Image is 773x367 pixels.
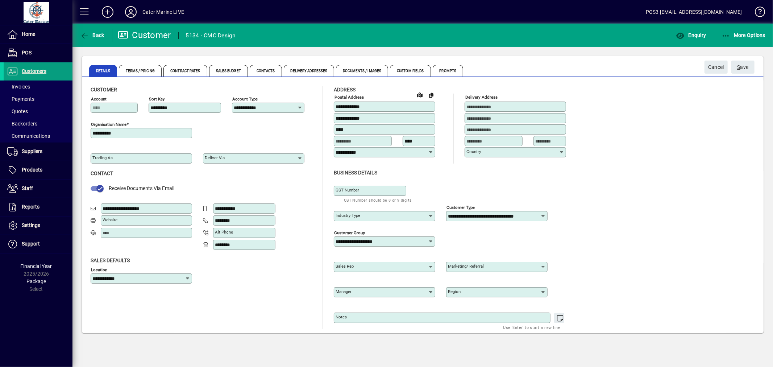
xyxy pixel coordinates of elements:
[336,65,388,77] span: Documents / Images
[334,230,365,235] mat-label: Customer group
[250,65,282,77] span: Contacts
[215,230,233,235] mat-label: Alt Phone
[336,187,359,193] mat-label: GST Number
[7,84,30,90] span: Invoices
[96,5,119,18] button: Add
[722,32,766,38] span: More Options
[344,196,412,204] mat-hint: GST Number should be 8 or 9 digits
[205,155,225,160] mat-label: Deliver via
[92,155,113,160] mat-label: Trading as
[22,31,35,37] span: Home
[72,29,112,42] app-page-header-button: Back
[7,133,50,139] span: Communications
[433,65,464,77] span: Prompts
[448,289,461,294] mat-label: Region
[4,180,72,198] a: Staff
[284,65,334,77] span: Delivery Addresses
[7,108,28,114] span: Quotes
[91,170,113,176] span: Contact
[118,29,171,41] div: Customer
[720,29,768,42] button: More Options
[78,29,106,42] button: Back
[142,6,184,18] div: Cater Marine LIVE
[109,185,174,191] span: Receive Documents Via Email
[425,89,437,101] button: Copy to Delivery address
[737,61,749,73] span: ave
[446,205,475,210] mat-label: Customer type
[22,68,46,74] span: Customers
[646,6,742,18] div: POS3 [EMAIL_ADDRESS][DOMAIN_NAME]
[466,149,481,154] mat-label: Country
[4,105,72,117] a: Quotes
[390,65,431,77] span: Custom Fields
[80,32,104,38] span: Back
[21,263,52,269] span: Financial Year
[4,143,72,161] a: Suppliers
[749,1,764,25] a: Knowledge Base
[503,323,560,331] mat-hint: Use 'Enter' to start a new line
[4,44,72,62] a: POS
[4,161,72,179] a: Products
[22,185,33,191] span: Staff
[22,204,40,210] span: Reports
[4,117,72,130] a: Backorders
[91,122,126,127] mat-label: Organisation name
[705,61,728,74] button: Cancel
[4,81,72,93] a: Invoices
[22,148,42,154] span: Suppliers
[4,217,72,235] a: Settings
[336,289,352,294] mat-label: Manager
[4,198,72,216] a: Reports
[7,96,34,102] span: Payments
[334,170,377,176] span: Business details
[336,213,360,218] mat-label: Industry type
[149,96,165,102] mat-label: Sort key
[119,65,162,77] span: Terms / Pricing
[737,64,740,70] span: S
[103,217,117,222] mat-label: Website
[89,65,117,77] span: Details
[91,267,107,272] mat-label: Location
[186,30,236,41] div: 5134 - CMC Design
[22,167,42,173] span: Products
[209,65,248,77] span: Sales Budget
[336,264,354,269] mat-label: Sales rep
[731,61,755,74] button: Save
[7,121,37,127] span: Backorders
[708,61,724,73] span: Cancel
[334,87,356,92] span: Address
[163,65,207,77] span: Contract Rates
[4,25,72,44] a: Home
[91,257,130,263] span: Sales defaults
[4,93,72,105] a: Payments
[4,130,72,142] a: Communications
[336,314,347,319] mat-label: Notes
[22,222,40,228] span: Settings
[676,32,706,38] span: Enquiry
[4,235,72,253] a: Support
[119,5,142,18] button: Profile
[91,87,117,92] span: Customer
[232,96,258,102] mat-label: Account Type
[22,241,40,247] span: Support
[91,96,107,102] mat-label: Account
[448,264,484,269] mat-label: Marketing/ Referral
[22,50,32,55] span: POS
[674,29,708,42] button: Enquiry
[414,89,425,100] a: View on map
[26,279,46,284] span: Package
